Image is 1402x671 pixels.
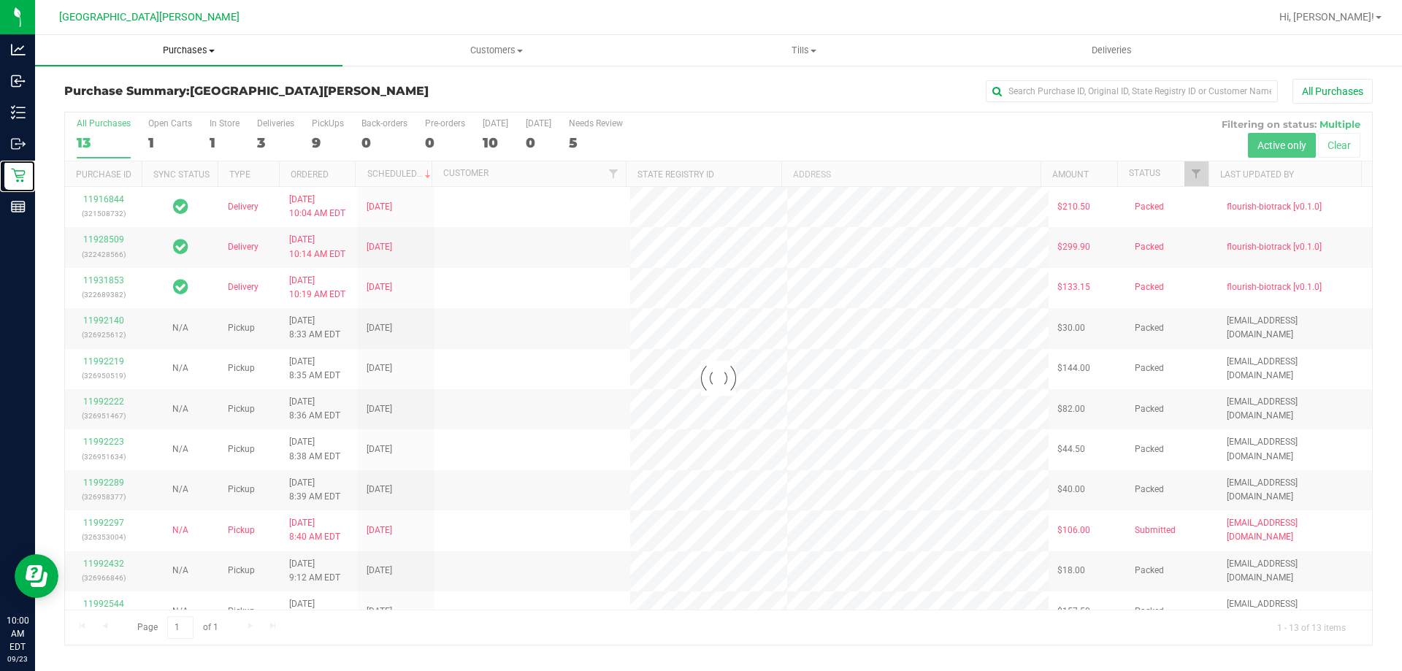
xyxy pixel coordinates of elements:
[64,85,500,98] h3: Purchase Summary:
[1279,11,1374,23] span: Hi, [PERSON_NAME]!
[650,35,957,66] a: Tills
[11,168,26,183] inline-svg: Retail
[190,84,429,98] span: [GEOGRAPHIC_DATA][PERSON_NAME]
[342,35,650,66] a: Customers
[35,44,342,57] span: Purchases
[35,35,342,66] a: Purchases
[1292,79,1373,104] button: All Purchases
[343,44,649,57] span: Customers
[7,614,28,653] p: 10:00 AM EDT
[11,199,26,214] inline-svg: Reports
[7,653,28,664] p: 09/23
[651,44,957,57] span: Tills
[11,137,26,151] inline-svg: Outbound
[1072,44,1152,57] span: Deliveries
[958,35,1265,66] a: Deliveries
[59,11,240,23] span: [GEOGRAPHIC_DATA][PERSON_NAME]
[11,74,26,88] inline-svg: Inbound
[11,105,26,120] inline-svg: Inventory
[15,554,58,598] iframe: Resource center
[986,80,1278,102] input: Search Purchase ID, Original ID, State Registry ID or Customer Name...
[11,42,26,57] inline-svg: Analytics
